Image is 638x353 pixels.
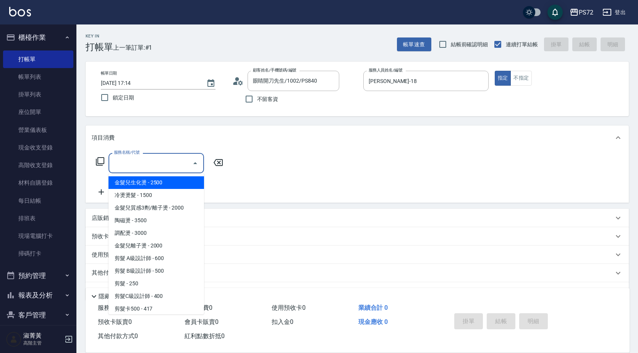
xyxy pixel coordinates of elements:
[86,209,629,227] div: 店販銷售
[3,266,73,286] button: 預約管理
[3,68,73,86] a: 帳單列表
[98,318,132,325] span: 預收卡販賣 0
[3,305,73,325] button: 客戶管理
[92,233,120,241] p: 預收卡販賣
[185,318,219,325] span: 會員卡販賣 0
[86,264,629,282] div: 其他付款方式入金可用餘額: 0
[202,74,220,93] button: Choose date, selected date is 2025-09-20
[3,192,73,210] a: 每日結帳
[114,150,139,155] label: 服務名稱/代號
[3,50,73,68] a: 打帳單
[113,43,152,52] span: 上一筆訂單:#1
[92,134,115,142] p: 項目消費
[108,214,204,227] span: 陶磁燙 - 3500
[108,189,204,202] span: 冷燙燙髮 - 1500
[397,37,431,52] button: 帳單速查
[92,214,115,222] p: 店販銷售
[3,210,73,227] a: 排班表
[98,332,138,340] span: 其他付款方式 0
[3,174,73,192] a: 材料自購登錄
[272,318,293,325] span: 扣入金 0
[108,277,204,290] span: 剪髮 - 250
[92,269,162,277] p: 其他付款方式
[3,103,73,121] a: 座位開單
[3,227,73,245] a: 現場電腦打卡
[6,332,21,347] img: Person
[185,332,225,340] span: 紅利點數折抵 0
[86,282,629,301] div: 備註及來源
[506,41,538,49] span: 連續打單結帳
[108,252,204,265] span: 剪髮 A級設計師 - 600
[3,245,73,262] a: 掃碼打卡
[86,246,629,264] div: 使用預收卡
[98,304,126,311] span: 服務消費 0
[108,239,204,252] span: 金髮兒離子燙 - 2000
[3,285,73,305] button: 報表及分析
[99,293,133,301] p: 隱藏業績明細
[108,303,204,315] span: 剪髮卡500 - 417
[599,5,629,20] button: 登出
[358,304,388,311] span: 業績合計 0
[272,304,306,311] span: 使用預收卡 0
[3,121,73,139] a: 營業儀表板
[108,290,204,303] span: 剪髮C級設計師 - 400
[92,288,120,296] p: 備註及來源
[253,67,296,73] label: 顧客姓名/手機號碼/編號
[86,42,113,52] h3: 打帳單
[23,340,62,346] p: 高階主管
[9,7,31,16] img: Logo
[358,318,388,325] span: 現金應收 0
[108,227,204,239] span: 調配燙 - 3000
[547,5,563,20] button: save
[86,34,113,39] h2: Key In
[567,5,596,20] button: PS72
[579,8,593,17] div: PS72
[257,95,279,103] span: 不留客資
[86,125,629,150] div: 項目消費
[92,251,120,259] p: 使用預收卡
[189,157,201,169] button: Close
[113,94,134,102] span: 鎖定日期
[23,332,62,340] h5: 淑菁黃
[369,67,402,73] label: 服務人員姓名/編號
[3,325,73,345] button: 員工及薪資
[3,86,73,103] a: 掛單列表
[108,202,204,214] span: 金髮兒質感3劑/離子燙 - 2000
[3,139,73,156] a: 現金收支登錄
[510,71,532,86] button: 不指定
[101,70,117,76] label: 帳單日期
[108,265,204,277] span: 剪髮 B級設計師 - 500
[3,28,73,47] button: 櫃檯作業
[101,77,199,89] input: YYYY/MM/DD hh:mm
[86,227,629,246] div: 預收卡販賣
[3,156,73,174] a: 高階收支登錄
[451,41,488,49] span: 結帳前確認明細
[495,71,511,86] button: 指定
[108,176,204,189] span: 金髮兒生化燙 - 2500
